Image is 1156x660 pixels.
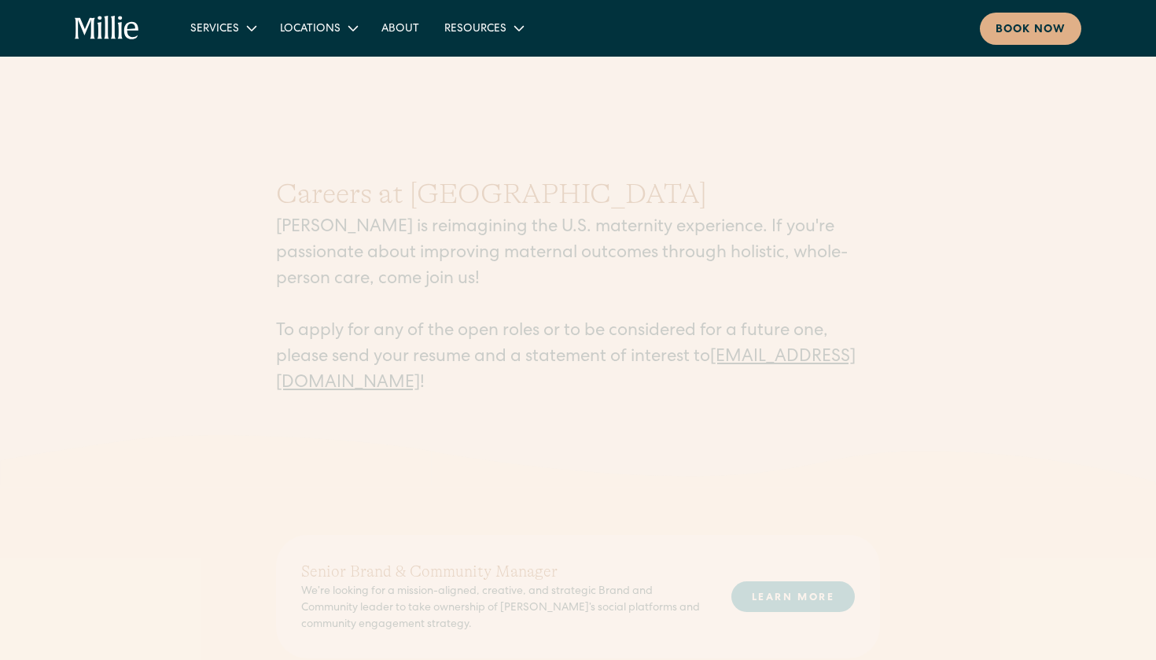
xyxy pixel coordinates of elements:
a: Book now [980,13,1081,45]
p: [PERSON_NAME] is reimagining the U.S. maternity experience. If you're passionate about improving ... [276,216,880,397]
div: Services [178,15,267,41]
h1: Careers at [GEOGRAPHIC_DATA] [276,173,880,216]
div: Resources [432,15,535,41]
div: Locations [267,15,369,41]
a: About [369,15,432,41]
a: home [75,16,140,41]
div: Resources [444,21,506,38]
div: Services [190,21,239,38]
h2: Senior Brand & Community Manager [301,560,706,584]
a: LEARN MORE [731,581,855,612]
div: Book now [996,22,1066,39]
p: We’re looking for a mission-aligned, creative, and strategic Brand and Community leader to take o... [301,584,706,633]
div: Locations [280,21,341,38]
